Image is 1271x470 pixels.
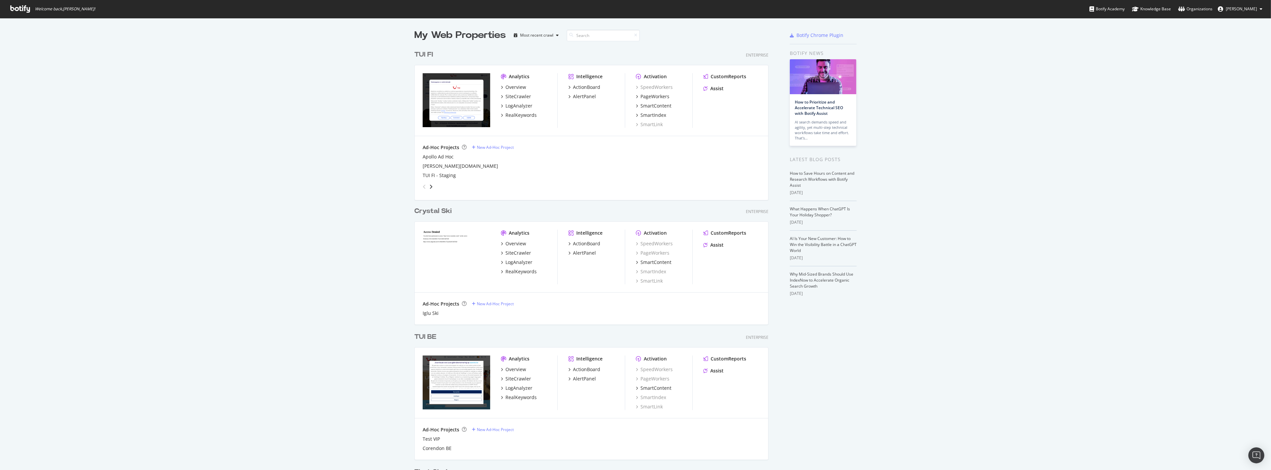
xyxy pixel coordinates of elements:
a: SiteCrawler [501,250,531,256]
a: Overview [501,240,526,247]
img: How to Prioritize and Accelerate Technical SEO with Botify Assist [790,59,856,94]
div: Analytics [509,230,529,236]
img: tui.be [423,355,490,409]
a: PageWorkers [636,375,669,382]
div: Overview [505,84,526,91]
div: Activation [644,355,667,362]
button: Most recent crawl [511,30,561,41]
a: ActionBoard [568,240,600,247]
a: SpeedWorkers [636,240,673,247]
a: CustomReports [703,230,746,236]
a: AI Is Your New Customer: How to Win the Visibility Battle in a ChatGPT World [790,236,857,253]
a: SiteCrawler [501,375,531,382]
div: Open Intercom Messenger [1248,447,1264,463]
div: Botify Academy [1089,6,1125,12]
div: AlertPanel [573,250,596,256]
div: Analytics [509,355,529,362]
span: Kristiina Halme [1226,6,1257,12]
div: Overview [505,366,526,373]
div: New Ad-Hoc Project [477,144,514,150]
div: SmartLink [636,121,663,128]
div: [DATE] [790,291,857,297]
div: SmartLink [636,278,663,284]
a: Assist [703,85,724,92]
a: SmartIndex [636,268,666,275]
input: Search [567,30,640,41]
div: angle-left [420,181,429,192]
div: Botify news [790,50,857,57]
a: New Ad-Hoc Project [472,427,514,432]
div: My Web Properties [414,29,506,42]
span: Welcome back, [PERSON_NAME] ! [35,6,95,12]
a: How to Prioritize and Accelerate Technical SEO with Botify Assist [795,99,843,116]
div: Intelligence [576,73,603,80]
a: ActionBoard [568,84,600,91]
a: PageWorkers [636,250,669,256]
img: tui.fi [423,73,490,127]
a: RealKeywords [501,268,537,275]
div: SmartContent [640,103,671,109]
div: Crystal Ski [414,206,452,216]
div: LogAnalyzer [505,103,532,109]
a: SpeedWorkers [636,84,673,91]
div: Most recent crawl [520,33,553,37]
div: New Ad-Hoc Project [477,427,514,432]
div: [DATE] [790,255,857,261]
a: What Happens When ChatGPT Is Your Holiday Shopper? [790,206,850,218]
div: SmartIndex [640,112,666,118]
div: CustomReports [711,73,746,80]
div: Ad-Hoc Projects [423,301,459,307]
div: [DATE] [790,219,857,225]
div: CustomReports [711,230,746,236]
div: SmartIndex [636,394,666,401]
div: Assist [710,85,724,92]
a: SmartLink [636,403,663,410]
div: AlertPanel [573,375,596,382]
div: SiteCrawler [505,375,531,382]
div: AI search demands speed and agility, yet multi-step technical workflows take time and effort. Tha... [795,119,851,141]
div: Enterprise [746,52,769,58]
div: Overview [505,240,526,247]
div: Assist [710,242,724,248]
a: How to Save Hours on Content and Research Workflows with Botify Assist [790,170,854,188]
a: SmartIndex [636,112,666,118]
a: New Ad-Hoc Project [472,144,514,150]
div: Analytics [509,73,529,80]
a: SmartContent [636,385,671,391]
div: PageWorkers [640,93,669,100]
a: [PERSON_NAME][DOMAIN_NAME] [423,163,498,169]
div: RealKeywords [505,268,537,275]
div: RealKeywords [505,394,537,401]
div: LogAnalyzer [505,385,532,391]
div: Knowledge Base [1132,6,1171,12]
a: Assist [703,367,724,374]
div: Activation [644,73,667,80]
div: Corendon BE [423,445,452,452]
div: Ad-Hoc Projects [423,144,459,151]
div: angle-right [429,183,433,190]
a: LogAnalyzer [501,385,532,391]
a: AlertPanel [568,93,596,100]
a: LogAnalyzer [501,259,532,266]
a: PageWorkers [636,93,669,100]
div: TUI FI [414,50,433,60]
div: Ad-Hoc Projects [423,426,459,433]
button: [PERSON_NAME] [1212,4,1268,14]
div: ActionBoard [573,84,600,91]
a: Iglu Ski [423,310,439,317]
a: SmartContent [636,259,671,266]
a: Crystal Ski [414,206,454,216]
div: ActionBoard [573,366,600,373]
div: Test VIP [423,436,440,442]
a: Overview [501,366,526,373]
a: RealKeywords [501,112,537,118]
div: SiteCrawler [505,93,531,100]
div: Botify Chrome Plugin [796,32,843,39]
a: SpeedWorkers [636,366,673,373]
